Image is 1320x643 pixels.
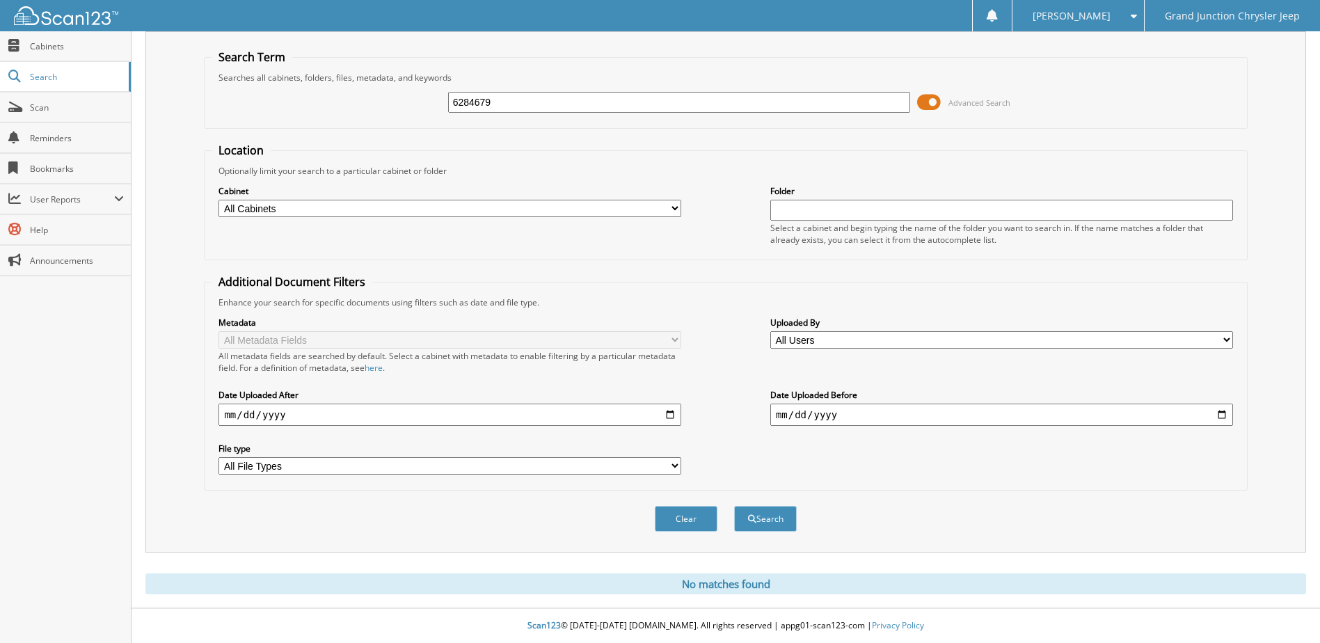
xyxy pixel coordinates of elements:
[212,49,292,65] legend: Search Term
[218,443,681,454] label: File type
[30,163,124,175] span: Bookmarks
[1033,12,1111,20] span: [PERSON_NAME]
[212,143,271,158] legend: Location
[30,224,124,236] span: Help
[655,506,717,532] button: Clear
[218,185,681,197] label: Cabinet
[212,296,1239,308] div: Enhance your search for specific documents using filters such as date and file type.
[30,40,124,52] span: Cabinets
[1165,12,1300,20] span: Grand Junction Chrysler Jeep
[218,317,681,328] label: Metadata
[30,132,124,144] span: Reminders
[30,102,124,113] span: Scan
[30,71,122,83] span: Search
[365,362,383,374] a: here
[132,609,1320,643] div: © [DATE]-[DATE] [DOMAIN_NAME]. All rights reserved | appg01-scan123-com |
[770,404,1233,426] input: end
[770,222,1233,246] div: Select a cabinet and begin typing the name of the folder you want to search in. If the name match...
[218,389,681,401] label: Date Uploaded After
[218,404,681,426] input: start
[872,619,924,631] a: Privacy Policy
[30,255,124,267] span: Announcements
[770,185,1233,197] label: Folder
[212,165,1239,177] div: Optionally limit your search to a particular cabinet or folder
[734,506,797,532] button: Search
[948,97,1010,108] span: Advanced Search
[218,350,681,374] div: All metadata fields are searched by default. Select a cabinet with metadata to enable filtering b...
[14,6,118,25] img: scan123-logo-white.svg
[145,573,1306,594] div: No matches found
[527,619,561,631] span: Scan123
[212,72,1239,84] div: Searches all cabinets, folders, files, metadata, and keywords
[30,193,114,205] span: User Reports
[1250,576,1320,643] iframe: Chat Widget
[212,274,372,289] legend: Additional Document Filters
[770,317,1233,328] label: Uploaded By
[770,389,1233,401] label: Date Uploaded Before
